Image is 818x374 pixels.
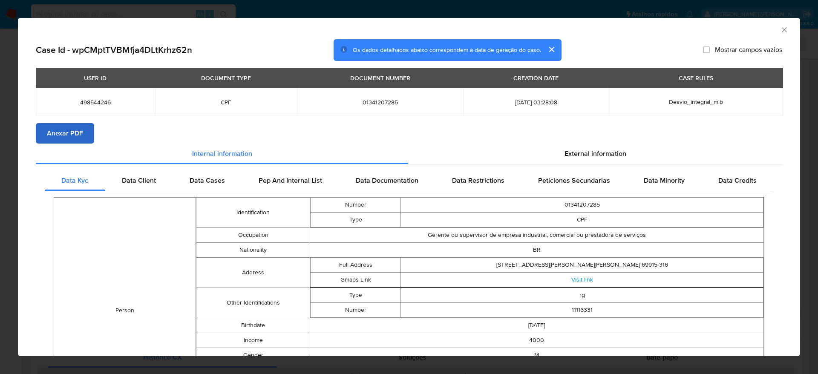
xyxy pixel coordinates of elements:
[310,302,401,317] td: Number
[401,302,763,317] td: 11116331
[310,242,763,257] td: BR
[196,227,310,242] td: Occupation
[401,212,763,227] td: CPF
[259,175,322,185] span: Pep And Internal List
[79,71,112,85] div: USER ID
[196,348,310,362] td: Gender
[61,175,88,185] span: Data Kyc
[345,71,415,85] div: DOCUMENT NUMBER
[47,124,83,143] span: Anexar PDF
[473,98,599,106] span: [DATE] 03:28:08
[192,149,252,158] span: Internal information
[310,348,763,362] td: M
[310,333,763,348] td: 4000
[45,170,773,191] div: Detailed internal info
[401,288,763,302] td: rg
[122,175,156,185] span: Data Client
[196,318,310,333] td: Birthdate
[353,46,541,54] span: Os dados detalhados abaixo correspondem à data de geração do caso.
[196,197,310,227] td: Identification
[541,39,562,60] button: cerrar
[310,197,401,212] td: Number
[196,71,256,85] div: DOCUMENT TYPE
[703,46,710,53] input: Mostrar campos vazios
[310,227,763,242] td: Gerente ou supervisor de empresa industrial, comercial ou prestadora de serviços
[36,144,782,164] div: Detailed info
[674,71,718,85] div: CASE RULES
[190,175,225,185] span: Data Cases
[565,149,626,158] span: External information
[310,257,401,272] td: Full Address
[310,272,401,287] td: Gmaps Link
[36,44,192,55] h2: Case Id - wpCMptTVBMfja4DLtKrhz62n
[780,26,788,33] button: Fechar a janela
[571,275,593,284] a: Visit link
[46,98,145,106] span: 498544246
[310,318,763,333] td: [DATE]
[401,197,763,212] td: 01341207285
[310,288,401,302] td: Type
[538,175,610,185] span: Peticiones Secundarias
[310,212,401,227] td: Type
[715,46,782,54] span: Mostrar campos vazios
[196,257,310,288] td: Address
[356,175,418,185] span: Data Documentation
[508,71,564,85] div: CREATION DATE
[644,175,685,185] span: Data Minority
[718,175,757,185] span: Data Credits
[452,175,504,185] span: Data Restrictions
[401,257,763,272] td: [STREET_ADDRESS][PERSON_NAME][PERSON_NAME] 69915-316
[196,288,310,318] td: Other Identifications
[36,123,94,144] button: Anexar PDF
[18,18,800,356] div: closure-recommendation-modal
[196,242,310,257] td: Nationality
[669,98,723,106] span: Desvio_integral_mlb
[165,98,287,106] span: CPF
[196,333,310,348] td: Income
[307,98,452,106] span: 01341207285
